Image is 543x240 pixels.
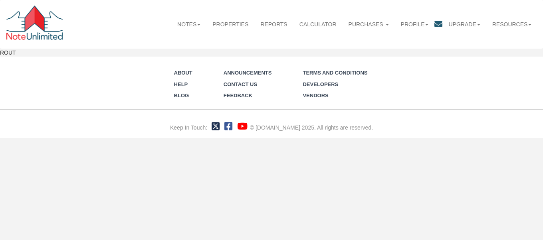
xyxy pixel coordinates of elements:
[171,16,206,33] a: Notes
[395,16,435,33] a: Profile
[343,16,395,33] a: Purchases
[174,70,192,76] a: About
[303,70,367,76] a: Terms and Conditions
[442,16,486,33] a: Upgrade
[303,81,338,87] a: Developers
[170,124,207,132] div: Keep In Touch:
[224,70,272,76] a: Announcements
[486,16,538,33] a: Resources
[206,16,254,33] a: Properties
[224,81,257,87] a: Contact Us
[174,92,189,98] a: Blog
[254,16,293,33] a: Reports
[224,92,252,98] a: Feedback
[303,92,328,98] a: Vendors
[250,124,373,132] div: © [DOMAIN_NAME] 2025. All rights are reserved.
[293,16,343,33] a: Calculator
[174,81,188,87] a: Help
